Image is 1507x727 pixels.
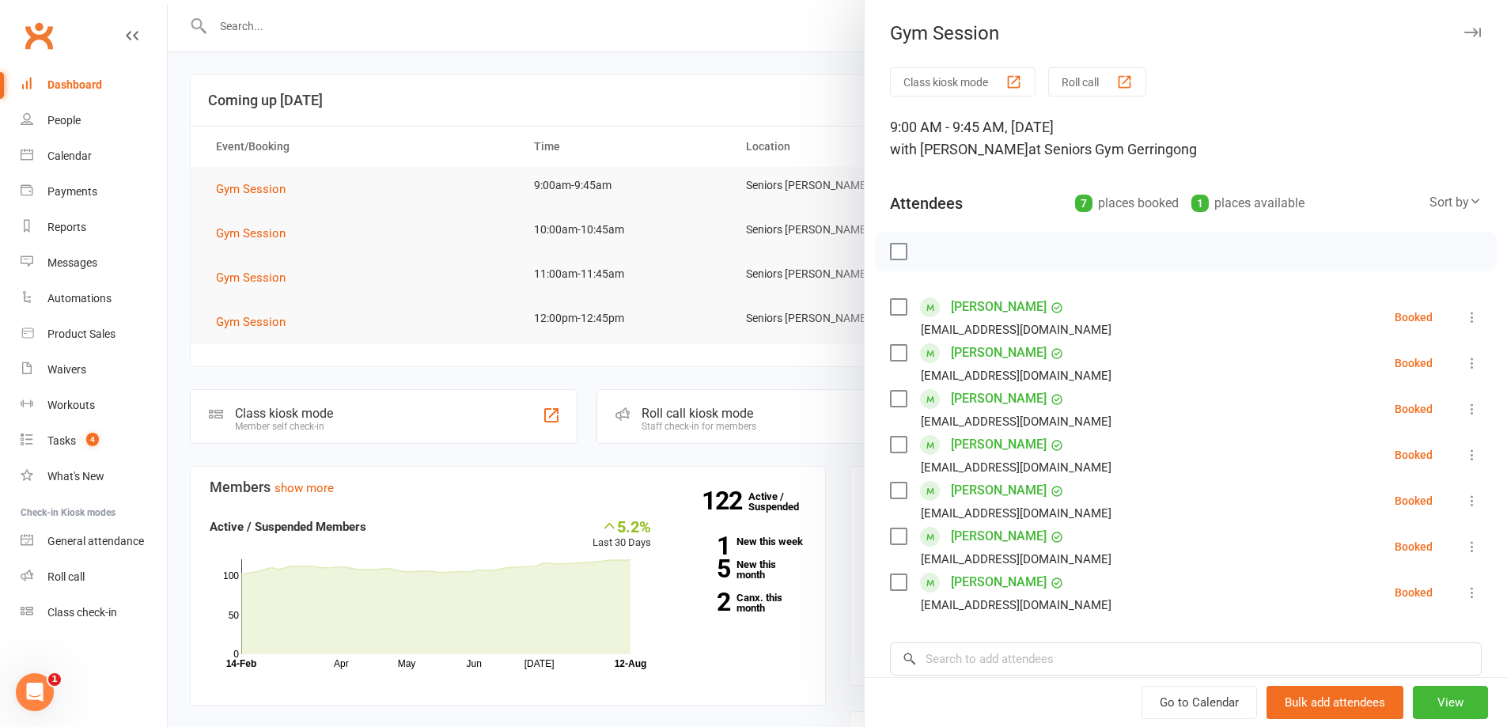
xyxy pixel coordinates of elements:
span: with [PERSON_NAME] [890,141,1028,157]
a: [PERSON_NAME] [951,524,1047,549]
div: Waivers [47,363,86,376]
a: Automations [21,281,167,316]
a: Dashboard [21,67,167,103]
div: 9:00 AM - 9:45 AM, [DATE] [890,116,1482,161]
a: [PERSON_NAME] [951,570,1047,595]
div: Calendar [47,150,92,162]
div: Roll call [47,570,85,583]
div: places booked [1075,192,1179,214]
span: 1 [48,673,61,686]
a: Clubworx [19,16,59,55]
a: Class kiosk mode [21,595,167,630]
a: Workouts [21,388,167,423]
iframe: Intercom live chat [16,673,54,711]
div: places available [1191,192,1304,214]
div: General attendance [47,535,144,547]
a: [PERSON_NAME] [951,386,1047,411]
a: Tasks 4 [21,423,167,459]
a: Roll call [21,559,167,595]
div: Tasks [47,434,76,447]
a: [PERSON_NAME] [951,432,1047,457]
button: Class kiosk mode [890,67,1036,97]
input: Search to add attendees [890,642,1482,676]
div: Booked [1395,541,1433,552]
button: View [1413,686,1488,719]
div: Reports [47,221,86,233]
div: Messages [47,256,97,269]
div: Booked [1395,587,1433,598]
div: [EMAIL_ADDRESS][DOMAIN_NAME] [921,549,1111,570]
a: Messages [21,245,167,281]
div: Dashboard [47,78,102,91]
div: [EMAIL_ADDRESS][DOMAIN_NAME] [921,320,1111,340]
span: 4 [86,433,99,446]
div: [EMAIL_ADDRESS][DOMAIN_NAME] [921,595,1111,615]
a: Payments [21,174,167,210]
a: Reports [21,210,167,245]
button: Roll call [1048,67,1146,97]
a: People [21,103,167,138]
div: Automations [47,292,112,305]
div: Booked [1395,449,1433,460]
button: Bulk add attendees [1267,686,1403,719]
div: People [47,114,81,127]
a: Go to Calendar [1142,686,1257,719]
a: Waivers [21,352,167,388]
a: [PERSON_NAME] [951,478,1047,503]
span: at Seniors Gym Gerringong [1028,141,1197,157]
a: Calendar [21,138,167,174]
div: Class check-in [47,606,117,619]
div: Product Sales [47,328,115,340]
div: Workouts [47,399,95,411]
div: Attendees [890,192,963,214]
div: Booked [1395,358,1433,369]
div: Booked [1395,495,1433,506]
div: Booked [1395,312,1433,323]
a: Product Sales [21,316,167,352]
a: [PERSON_NAME] [951,340,1047,365]
div: 7 [1075,195,1092,212]
div: What's New [47,470,104,483]
div: 1 [1191,195,1209,212]
div: [EMAIL_ADDRESS][DOMAIN_NAME] [921,365,1111,386]
div: Sort by [1429,192,1482,213]
div: [EMAIL_ADDRESS][DOMAIN_NAME] [921,411,1111,432]
div: Payments [47,185,97,198]
div: Gym Session [865,22,1507,44]
a: [PERSON_NAME] [951,294,1047,320]
div: Booked [1395,403,1433,415]
a: General attendance kiosk mode [21,524,167,559]
div: [EMAIL_ADDRESS][DOMAIN_NAME] [921,457,1111,478]
div: [EMAIL_ADDRESS][DOMAIN_NAME] [921,503,1111,524]
a: What's New [21,459,167,494]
